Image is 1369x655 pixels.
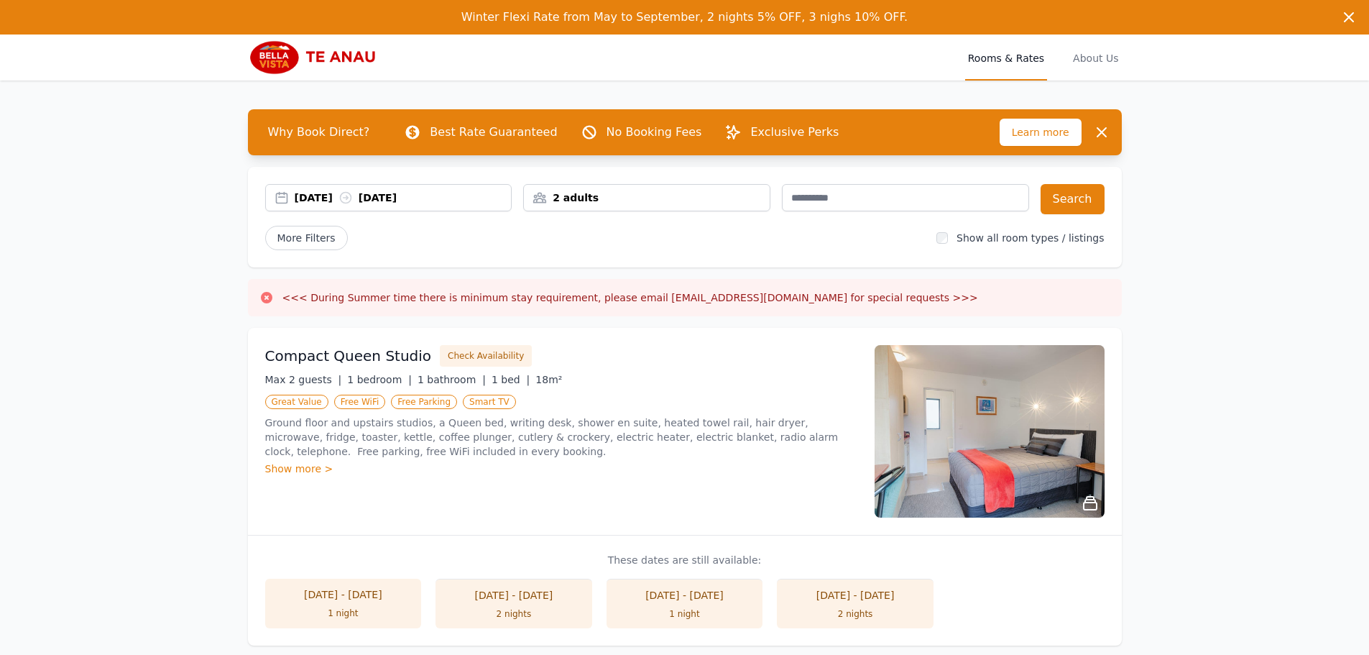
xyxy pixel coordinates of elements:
[607,124,702,141] p: No Booking Fees
[621,608,749,620] div: 1 night
[265,395,328,409] span: Great Value
[1000,119,1082,146] span: Learn more
[280,608,407,619] div: 1 night
[450,608,578,620] div: 2 nights
[282,290,978,305] h3: <<< During Summer time there is minimum stay requirement, please email [EMAIL_ADDRESS][DOMAIN_NAM...
[461,10,908,24] span: Winter Flexi Rate from May to September, 2 nights 5% OFF, 3 nighs 10% OFF.
[418,374,486,385] span: 1 bathroom |
[295,191,512,205] div: [DATE] [DATE]
[965,35,1047,81] a: Rooms & Rates
[265,416,857,459] p: Ground floor and upstairs studios, a Queen bed, writing desk, shower en suite, heated towel rail,...
[257,118,382,147] span: Why Book Direct?
[430,124,557,141] p: Best Rate Guaranteed
[791,608,919,620] div: 2 nights
[1041,184,1105,214] button: Search
[248,40,386,75] img: Bella Vista Te Anau
[265,346,432,366] h3: Compact Queen Studio
[492,374,530,385] span: 1 bed |
[265,553,1105,567] p: These dates are still available:
[621,588,749,603] div: [DATE] - [DATE]
[334,395,386,409] span: Free WiFi
[535,374,562,385] span: 18m²
[265,374,342,385] span: Max 2 guests |
[265,462,857,476] div: Show more >
[347,374,412,385] span: 1 bedroom |
[450,588,578,603] div: [DATE] - [DATE]
[280,587,407,602] div: [DATE] - [DATE]
[791,588,919,603] div: [DATE] - [DATE]
[524,191,770,205] div: 2 adults
[750,124,839,141] p: Exclusive Perks
[1070,35,1121,81] a: About Us
[440,345,532,367] button: Check Availability
[463,395,516,409] span: Smart TV
[957,232,1104,244] label: Show all room types / listings
[391,395,457,409] span: Free Parking
[265,226,348,250] span: More Filters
